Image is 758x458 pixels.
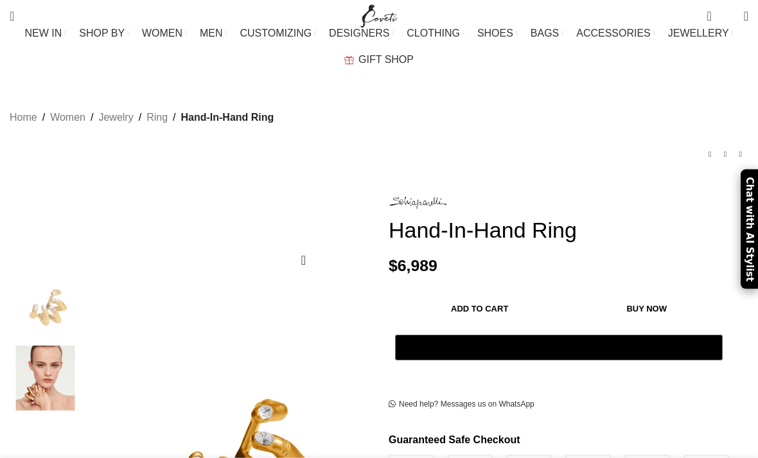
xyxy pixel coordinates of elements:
[146,109,168,126] a: Ring
[576,27,651,39] span: ACCESSORIES
[700,3,718,29] a: 0
[329,27,389,39] span: DESIGNERS
[721,3,734,29] div: My Wishlist
[392,367,725,369] iframe: Secure payment input frame
[724,13,734,22] span: 0
[98,109,133,126] a: Jewelry
[79,27,125,39] span: SHOP BY
[240,21,316,46] a: CUSTOMIZING
[531,27,559,39] span: BAGS
[531,21,563,46] a: BAGS
[702,146,718,162] a: Previous product
[6,274,85,339] img: Hand-In-Hand Ring
[389,257,437,274] bdi: 6,989
[50,109,85,126] a: Women
[407,21,464,46] a: CLOTHING
[389,217,748,243] h1: Hand-In-Hand Ring
[389,197,446,209] img: Schiaparelli
[358,53,414,66] span: GIFT SHOP
[6,346,85,410] img: schiaparelli jewelry
[389,400,534,410] a: Need help? Messages us on WhatsApp
[181,109,274,126] span: Hand-In-Hand Ring
[25,21,67,46] a: NEW IN
[142,21,187,46] a: WOMEN
[10,109,37,126] a: Home
[668,21,734,46] a: JEWELLERY
[733,146,748,162] a: Next product
[668,27,729,39] span: JEWELLERY
[708,6,718,16] span: 0
[358,10,401,21] a: Site logo
[79,21,129,46] a: SHOP BY
[389,434,520,445] strong: Guaranteed Safe Checkout
[477,21,518,46] a: SHOES
[3,21,755,73] div: Main navigation
[142,27,182,39] span: WOMEN
[389,257,398,274] span: $
[576,21,655,46] a: ACCESSORIES
[3,3,21,29] a: Search
[25,27,62,39] span: NEW IN
[407,27,460,39] span: CLOTHING
[329,21,394,46] a: DESIGNERS
[240,27,312,39] span: CUSTOMIZING
[344,56,354,64] img: GiftBag
[200,21,227,46] a: MEN
[10,109,274,126] nav: Breadcrumb
[395,295,564,322] button: Add to cart
[395,335,723,360] button: Pay with GPay
[200,27,223,39] span: MEN
[570,295,723,322] button: Buy now
[477,27,513,39] span: SHOES
[344,47,414,73] a: GIFT SHOP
